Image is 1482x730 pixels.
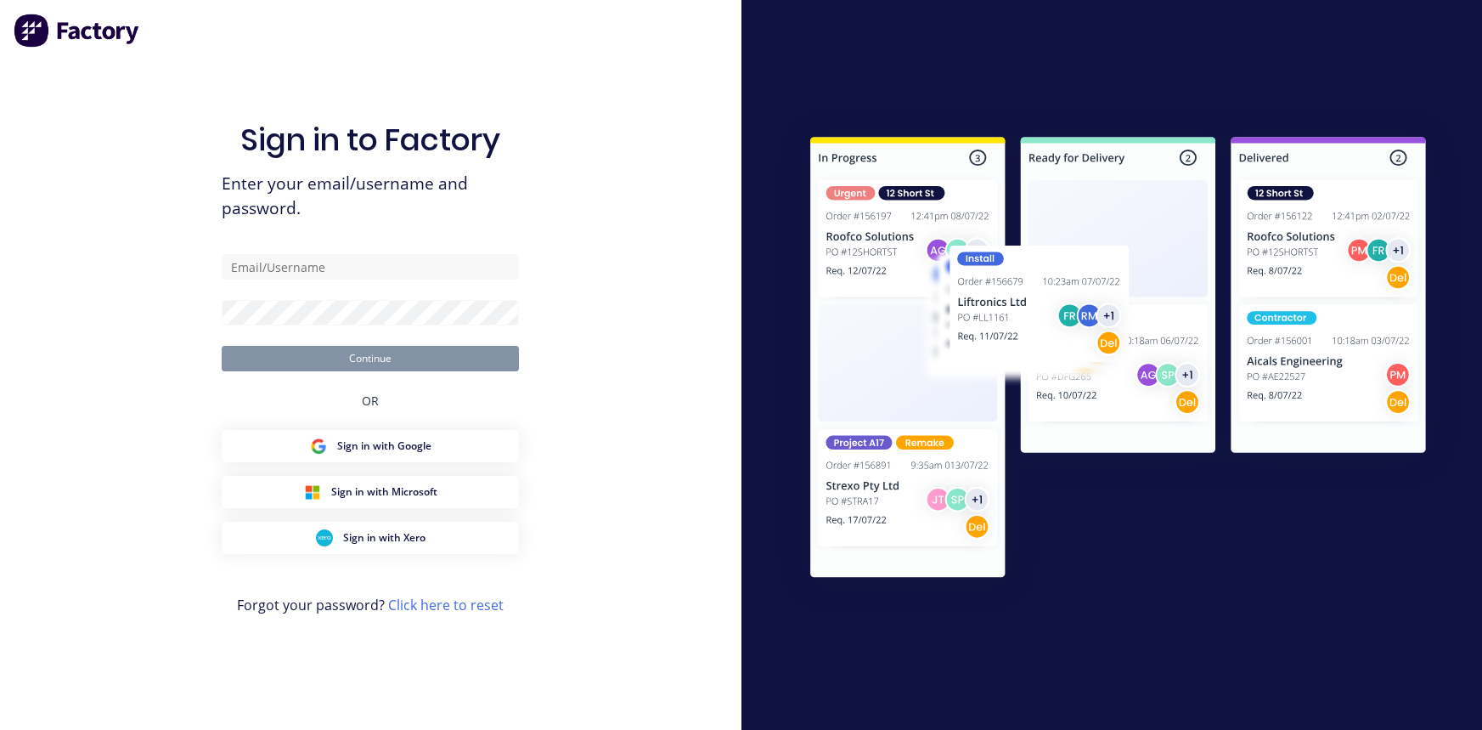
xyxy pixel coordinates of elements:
[222,430,519,462] button: Google Sign inSign in with Google
[362,371,379,430] div: OR
[222,346,519,371] button: Continue
[343,530,425,546] span: Sign in with Xero
[222,522,519,554] button: Xero Sign inSign in with Xero
[304,484,321,501] img: Microsoft Sign in
[222,172,519,221] span: Enter your email/username and password.
[222,254,519,280] input: Email/Username
[14,14,141,48] img: Factory
[237,595,504,615] span: Forgot your password?
[773,103,1463,618] img: Sign in
[388,596,504,614] a: Click here to reset
[331,484,437,500] span: Sign in with Microsoft
[316,529,333,546] img: Xero Sign in
[222,476,519,508] button: Microsoft Sign inSign in with Microsoft
[240,122,500,158] h1: Sign in to Factory
[337,439,431,454] span: Sign in with Google
[310,438,327,455] img: Google Sign in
